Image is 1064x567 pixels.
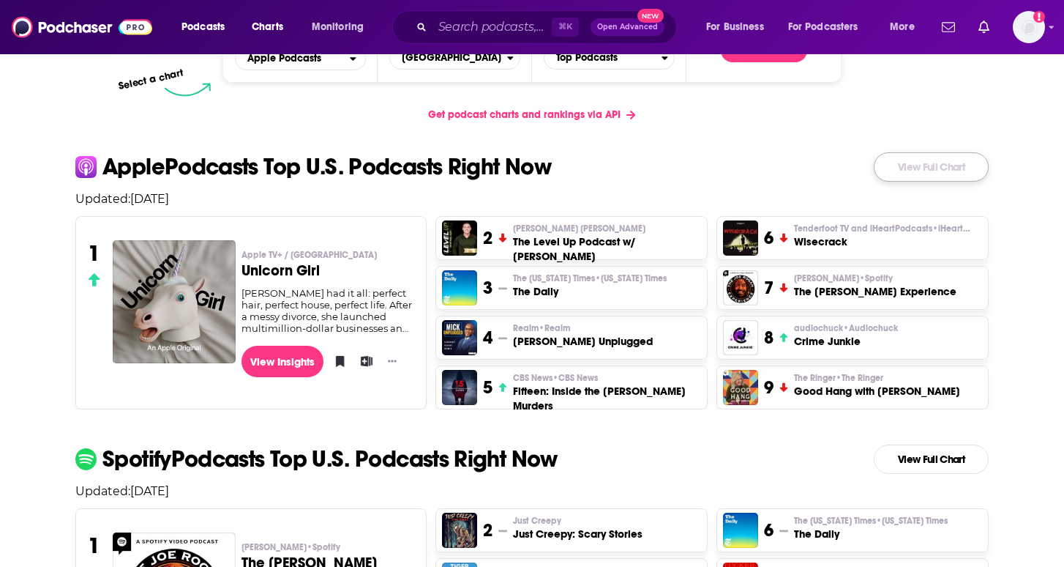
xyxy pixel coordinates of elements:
p: audiochuck • Audiochuck [794,322,898,334]
h3: 4 [483,327,492,349]
span: For Business [706,17,764,37]
span: More [890,17,915,37]
h3: Crime Junkie [794,334,898,349]
button: Add to List [356,350,370,372]
p: Apple TV+ / Seven Hills [241,249,415,261]
img: The Daily [723,513,758,548]
p: The New York Times • New York Times [794,515,948,527]
a: The Joe Rogan Experience [723,270,758,305]
img: The Daily [442,270,477,305]
a: [PERSON_NAME] [PERSON_NAME]The Level Up Podcast w/ [PERSON_NAME] [513,223,701,264]
span: • Audiochuck [843,323,898,333]
div: [PERSON_NAME] had it all: perfect hair, perfect house, perfect life. After a messy divorce, she l... [241,287,415,334]
a: The [US_STATE] Times•[US_STATE] TimesThe Daily [794,515,948,541]
button: Countries [389,46,520,70]
h3: The Daily [794,527,948,541]
button: Show profile menu [1013,11,1045,43]
a: View Full Chart [874,445,989,474]
h3: The Daily [513,284,667,299]
a: audiochuck•AudiochuckCrime Junkie [794,322,898,349]
span: Get podcast charts and rankings via API [428,108,621,121]
a: Show notifications dropdown [936,15,961,40]
a: The [US_STATE] Times•[US_STATE] TimesThe Daily [513,273,667,299]
span: Just Creepy [513,515,561,527]
span: For Podcasters [788,17,858,37]
span: [GEOGRAPHIC_DATA] [390,45,507,70]
span: Tenderfoot TV and iHeartPodcasts [794,223,970,234]
span: Monitoring [312,17,364,37]
a: Wisecrack [723,220,758,256]
button: Open AdvancedNew [591,18,664,36]
a: Unicorn Girl [113,240,236,363]
span: • Spotify [859,273,893,283]
a: The Ringer•The RingerGood Hang with [PERSON_NAME] [794,372,960,399]
a: [PERSON_NAME]•SpotifyThe [PERSON_NAME] Experience [794,273,956,299]
a: CBS News•CBS NewsFifteen: Inside the [PERSON_NAME] Murders [513,372,701,413]
a: Just Creepy: Scary Stories [442,513,477,548]
span: Top Podcasts [544,45,662,70]
img: Fifteen: Inside the Daniel Marsh Murders [442,370,477,405]
p: Spotify Podcasts Top U.S. Podcasts Right Now [102,448,558,471]
span: • Realm [539,323,570,333]
span: • The Ringer [836,373,883,383]
p: Joe Rogan • Spotify [241,541,415,553]
h3: Wisecrack [794,234,970,249]
button: open menu [779,15,880,39]
img: Crime Junkie [723,320,758,355]
span: • [US_STATE] Times [876,516,948,526]
h3: 7 [764,277,773,299]
h3: Unicorn Girl [241,264,415,278]
h3: 1 [88,533,100,559]
p: Apple Podcasts Top U.S. Podcasts Right Now [102,155,551,179]
button: Categories [544,46,675,70]
span: • iHeartRadio [932,223,987,234]
h3: 9 [764,377,773,399]
span: The Ringer [794,372,883,384]
input: Search podcasts, credits, & more... [432,15,552,39]
h3: 1 [88,240,100,267]
span: Apple Podcasts [247,53,321,64]
a: Mick Unplugged [442,320,477,355]
a: The Level Up Podcast w/ Paul Alex [442,220,477,256]
img: Good Hang with Amy Poehler [723,370,758,405]
span: The [US_STATE] Times [513,273,667,284]
p: Joe Rogan • Spotify [794,273,956,284]
a: Apple TV+ / [GEOGRAPHIC_DATA]Unicorn Girl [241,249,415,287]
img: Unicorn Girl [113,240,236,363]
button: open menu [696,15,782,39]
span: Open Advanced [597,23,658,31]
a: Charts [242,15,292,39]
a: View Full Chart [874,152,989,182]
svg: Add a profile image [1033,11,1045,23]
img: select arrow [165,83,211,97]
h3: 3 [483,277,492,299]
a: Tenderfoot TV and iHeartPodcasts•iHeartRadioWisecrack [794,223,970,249]
a: Show notifications dropdown [973,15,995,40]
h3: 2 [483,519,492,541]
button: open menu [171,15,244,39]
a: Get podcast charts and rankings via API [416,97,647,133]
span: The [US_STATE] Times [794,515,948,527]
span: • Spotify [307,542,340,552]
span: Charts [252,17,283,37]
img: apple Icon [75,156,97,177]
h3: 5 [483,377,492,399]
h2: Platforms [235,47,366,70]
p: Realm • Realm [513,322,653,334]
a: Realm•Realm[PERSON_NAME] Unplugged [513,322,653,349]
h3: Just Creepy: Scary Stories [513,527,642,541]
h3: Good Hang with [PERSON_NAME] [794,384,960,399]
button: open menu [301,15,383,39]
